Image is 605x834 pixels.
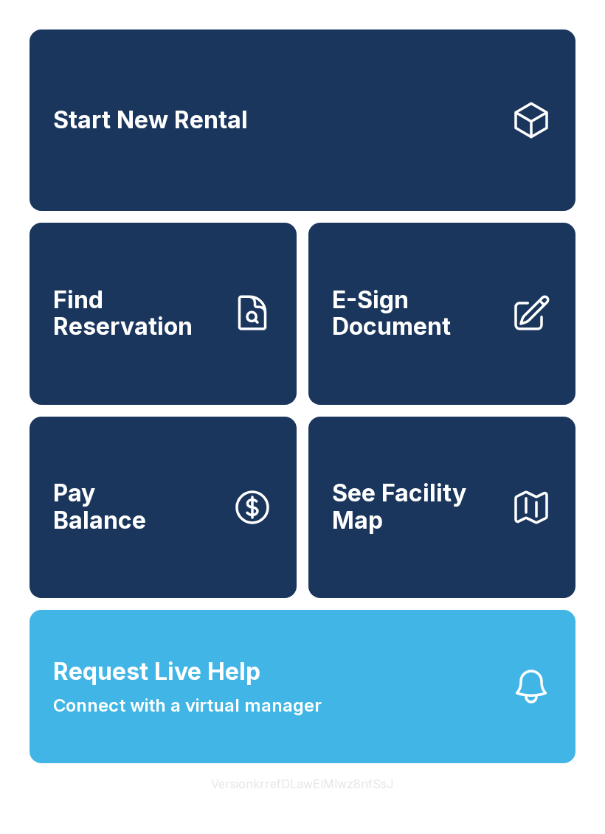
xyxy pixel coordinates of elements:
button: Request Live HelpConnect with a virtual manager [30,610,575,763]
span: Connect with a virtual manager [53,692,322,719]
span: Find Reservation [53,287,220,341]
span: See Facility Map [332,480,499,534]
button: See Facility Map [308,417,575,598]
span: Pay Balance [53,480,146,534]
button: PayBalance [30,417,297,598]
a: Find Reservation [30,223,297,404]
a: E-Sign Document [308,223,575,404]
button: VersionkrrefDLawElMlwz8nfSsJ [199,763,406,805]
span: Request Live Help [53,654,260,689]
span: Start New Rental [53,107,248,134]
a: Start New Rental [30,29,575,211]
span: E-Sign Document [332,287,499,341]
